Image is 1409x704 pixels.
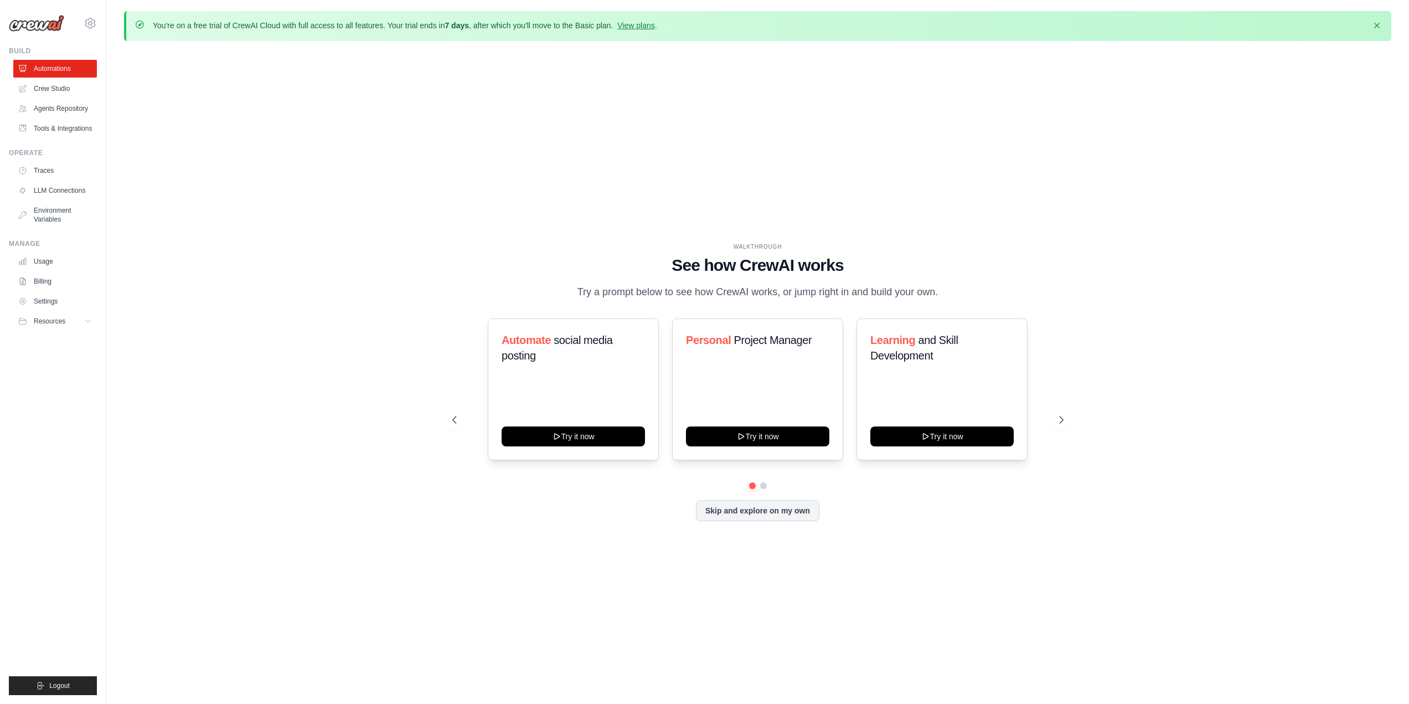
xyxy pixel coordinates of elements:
[153,20,657,31] p: You're on a free trial of CrewAI Cloud with full access to all features. Your trial ends in , aft...
[870,334,958,362] span: and Skill Development
[686,426,829,446] button: Try it now
[13,100,97,117] a: Agents Repository
[13,182,97,199] a: LLM Connections
[13,120,97,137] a: Tools & Integrations
[870,426,1014,446] button: Try it now
[9,239,97,248] div: Manage
[9,148,97,157] div: Operate
[13,292,97,310] a: Settings
[34,317,65,326] span: Resources
[445,21,469,30] strong: 7 days
[452,255,1064,275] h1: See how CrewAI works
[13,312,97,330] button: Resources
[734,334,812,346] span: Project Manager
[9,15,64,32] img: Logo
[502,334,613,362] span: social media posting
[13,162,97,179] a: Traces
[13,80,97,97] a: Crew Studio
[452,243,1064,251] div: WALKTHROUGH
[13,60,97,78] a: Automations
[686,334,731,346] span: Personal
[13,273,97,290] a: Billing
[502,426,645,446] button: Try it now
[13,202,97,228] a: Environment Variables
[9,676,97,695] button: Logout
[9,47,97,55] div: Build
[617,21,654,30] a: View plans
[13,253,97,270] a: Usage
[49,681,70,690] span: Logout
[502,334,551,346] span: Automate
[870,334,915,346] span: Learning
[696,500,819,521] button: Skip and explore on my own
[572,284,944,300] p: Try a prompt below to see how CrewAI works, or jump right in and build your own.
